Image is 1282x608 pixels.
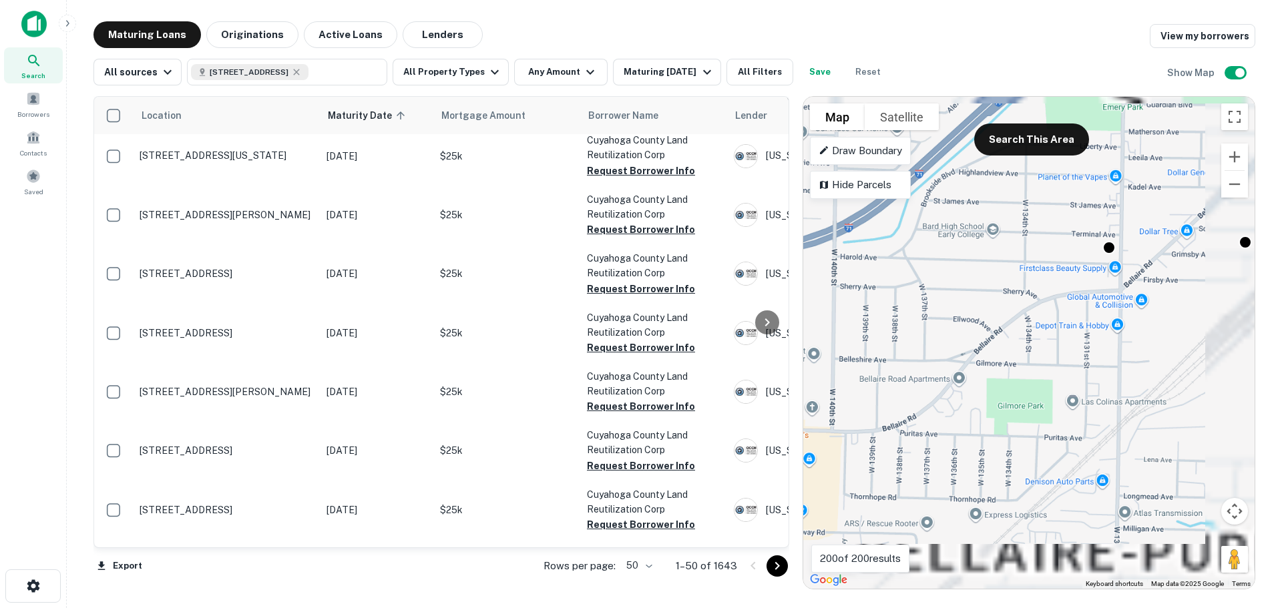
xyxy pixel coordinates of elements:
th: Lender [727,97,941,134]
a: Saved [4,164,63,200]
p: Cuyahoga County Land Reutilization Corp [587,369,720,398]
img: picture [734,439,757,462]
p: [STREET_ADDRESS][PERSON_NAME] [140,386,313,398]
button: Originations [206,21,298,48]
p: $25k [440,149,574,164]
button: Maturing Loans [93,21,201,48]
span: Borrowers [17,109,49,119]
a: Search [4,47,63,83]
span: Borrower Name [588,107,658,123]
button: Active Loans [304,21,397,48]
span: Mortgage Amount [441,107,543,123]
div: [US_STATE] Capital Finance Corp [734,438,934,463]
button: Map camera controls [1221,498,1248,525]
div: [US_STATE] Capital Finance Corp [734,498,934,522]
iframe: Chat Widget [1215,501,1282,565]
img: picture [734,499,757,521]
p: $25k [440,384,574,399]
button: Request Borrower Info [587,163,695,179]
span: [STREET_ADDRESS] [210,66,288,78]
button: Request Borrower Info [587,281,695,297]
span: Contacts [20,147,47,158]
a: Terms (opens in new tab) [1232,580,1251,587]
p: [DATE] [327,443,427,458]
button: Export [93,556,146,576]
div: [US_STATE] Capital Finance Corp [734,321,934,345]
span: Saved [24,186,43,197]
a: View my borrowers [1150,24,1255,48]
div: Maturing [DATE] [624,64,714,80]
p: Cuyahoga County Land Reutilization Corp [587,428,720,457]
img: picture [734,380,757,403]
p: Draw Boundary [819,143,902,159]
button: Maturing [DATE] [613,59,720,85]
span: Lender [735,107,767,123]
button: Request Borrower Info [587,340,695,356]
button: Save your search to get updates of matches that match your search criteria. [799,59,841,85]
img: capitalize-icon.png [21,11,47,37]
button: All sources [93,59,182,85]
div: [US_STATE] Capital Finance Corp [734,144,934,168]
p: $25k [440,443,574,458]
div: [US_STATE] Capital Finance Corp [734,203,934,227]
button: Show street map [810,103,865,130]
p: $25k [440,208,574,222]
p: [STREET_ADDRESS] [140,268,313,280]
p: Cuyahoga County Land Reutilization Corp [587,487,720,517]
div: 0 0 [803,97,1255,589]
th: Borrower Name [580,97,727,134]
a: Borrowers [4,86,63,122]
p: Cuyahoga County Land Reutilization Corp [587,192,720,222]
th: Maturity Date [320,97,433,134]
button: Zoom out [1221,171,1248,198]
div: All sources [104,64,176,80]
img: picture [734,322,757,344]
p: [DATE] [327,384,427,399]
p: Hide Parcels [819,177,902,193]
img: Google [807,571,851,589]
button: Lenders [403,21,483,48]
div: 50 [621,556,654,575]
button: Search This Area [974,123,1089,156]
h6: Show Map [1167,65,1217,80]
button: Go to next page [767,555,788,577]
p: [STREET_ADDRESS][PERSON_NAME] [140,209,313,221]
p: Cuyahoga County Land Reutilization Corp [587,251,720,280]
button: Request Borrower Info [587,222,695,238]
p: [STREET_ADDRESS] [140,504,313,516]
p: $25k [440,326,574,340]
th: Location [133,97,320,134]
p: Cuyahoga County Land Reutilization Corp [587,310,720,340]
img: picture [734,145,757,168]
button: All Property Types [393,59,509,85]
a: Contacts [4,125,63,161]
p: $25k [440,503,574,517]
p: Rows per page: [544,558,616,574]
a: Open this area in Google Maps (opens a new window) [807,571,851,589]
p: [STREET_ADDRESS][US_STATE] [140,149,313,162]
p: Cuyahoga County Land Reutilization Corp [587,133,720,162]
p: [STREET_ADDRESS] [140,444,313,457]
button: Zoom in [1221,143,1248,170]
img: picture [734,262,757,285]
p: [DATE] [327,326,427,340]
p: [DATE] [327,149,427,164]
button: Request Borrower Info [587,398,695,414]
p: 200 of 200 results [820,551,901,567]
button: Request Borrower Info [587,517,695,533]
p: $25k [440,266,574,281]
span: Search [21,70,45,81]
button: All Filters [726,59,793,85]
span: Map data ©2025 Google [1151,580,1224,587]
button: Show satellite imagery [865,103,939,130]
p: [DATE] [327,208,427,222]
button: Toggle fullscreen view [1221,103,1248,130]
th: Mortgage Amount [433,97,580,134]
span: Maturity Date [328,107,409,123]
div: [US_STATE] Capital Finance Corp [734,262,934,286]
p: [STREET_ADDRESS] [140,327,313,339]
button: Keyboard shortcuts [1086,579,1143,589]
